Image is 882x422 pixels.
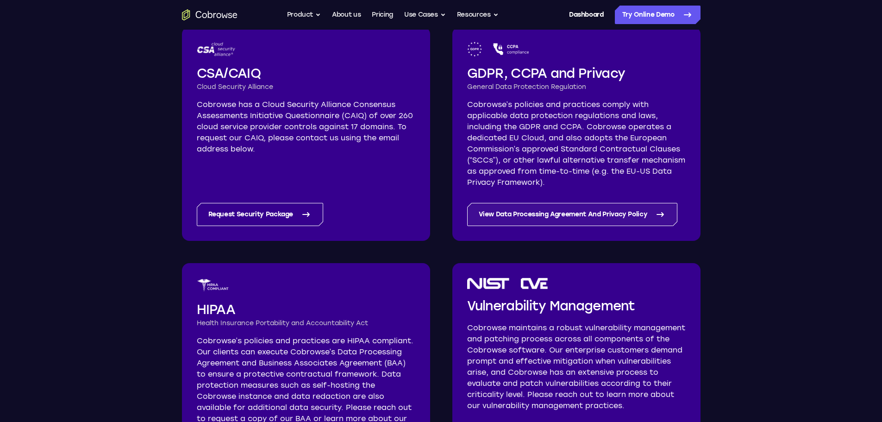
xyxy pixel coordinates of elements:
button: Use Cases [404,6,446,24]
h2: HIPAA [197,300,415,319]
a: Go to the home page [182,9,238,20]
p: Cobrowse maintains a robust vulnerability management and patching process across all components o... [467,322,686,411]
a: Request Security Package [197,203,324,226]
a: Dashboard [569,6,604,24]
p: Cobrowse’s policies and practices comply with applicable data protection regulations and laws, in... [467,99,686,188]
img: CCPA logo [493,42,529,57]
a: View Data Processing Agreement And Privacy Policy [467,203,678,226]
a: About us [332,6,361,24]
h2: Vulnerability Management [467,296,686,315]
h2: GDPR, CCPA and Privacy [467,64,686,82]
button: Product [287,6,321,24]
h2: CSA/CAIQ [197,64,415,82]
p: Cobrowse has a Cloud Security Alliance Consensus Assessments Initiative Questionnaire (CAIQ) of o... [197,99,415,155]
img: CSA logo [197,42,236,57]
img: CVE logo [520,278,548,289]
button: Resources [457,6,499,24]
h3: General Data Protection Regulation [467,82,686,92]
a: Pricing [372,6,393,24]
img: HIPAA logo [197,278,229,293]
h3: Cloud Security Alliance [197,82,415,92]
img: NIST logo [467,278,509,289]
img: GDPR logo [467,42,482,57]
a: Try Online Demo [615,6,701,24]
h3: Health Insurance Portability and Accountability Act [197,319,415,328]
